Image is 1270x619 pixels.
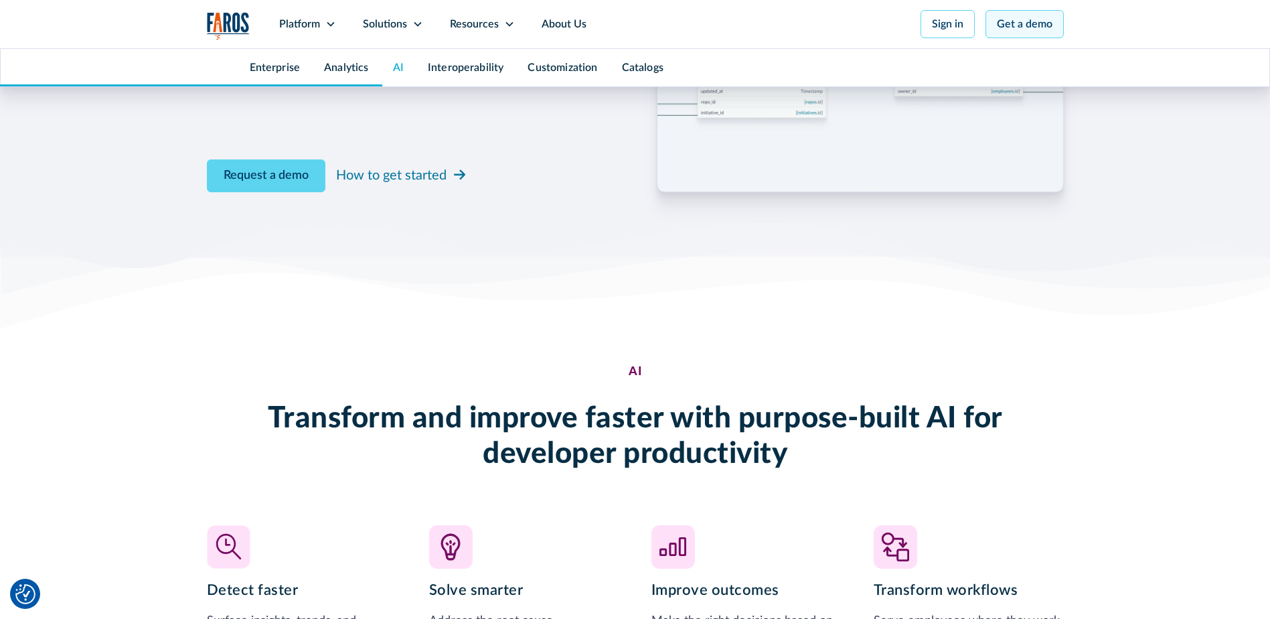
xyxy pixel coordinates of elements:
a: Sign in [921,10,975,38]
a: AI [393,62,404,73]
div: Resources [450,16,499,32]
div: Solutions [363,16,407,32]
button: Cookie Settings [15,584,35,604]
a: home [207,12,250,40]
a: Catalogs [622,62,663,73]
div: How to get started [336,165,447,186]
img: Revisit consent button [15,584,35,604]
a: Get a demo [985,10,1064,38]
a: Interoperability [428,62,504,73]
a: How to get started [336,163,468,188]
a: Analytics [324,62,368,73]
div: Platform [279,16,320,32]
h3: Transform workflows [874,579,1064,602]
h3: Detect faster [207,579,397,602]
h3: Improve outcomes [651,579,842,602]
img: Logo of the analytics and reporting company Faros. [207,12,250,40]
div: AI [629,365,641,380]
h2: Transform and improve faster with purpose-built AI for developer productivity [207,401,1064,472]
a: Enterprise [250,62,301,73]
a: Contact Modal [207,159,325,192]
h3: Solve smarter [429,579,619,602]
a: Customization [528,62,597,73]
